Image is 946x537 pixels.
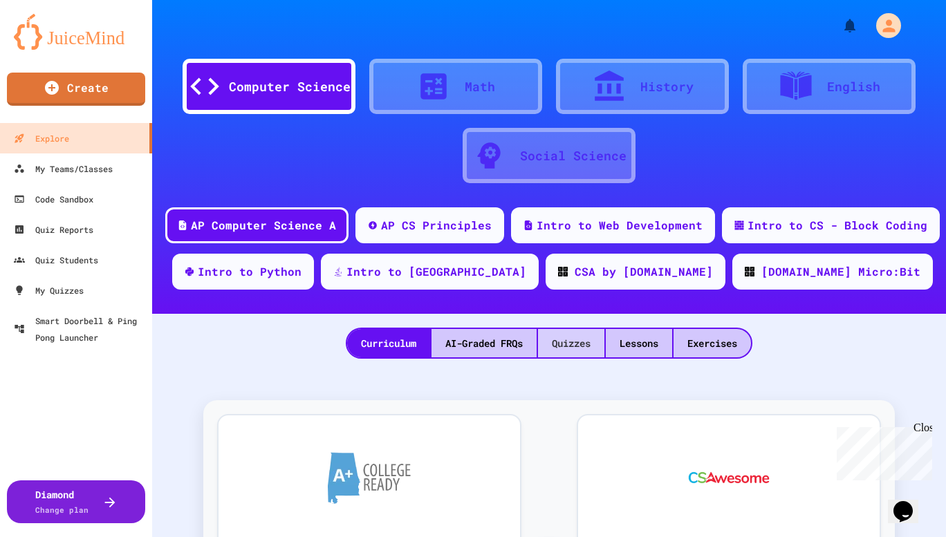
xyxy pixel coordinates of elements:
div: My Notifications [816,14,862,37]
div: AP CS Principles [381,217,492,234]
div: History [640,77,694,96]
a: Create [7,73,145,106]
div: Intro to Web Development [537,217,703,234]
img: CODE_logo_RGB.png [558,267,568,276]
div: Explore [14,130,69,147]
div: Lessons [606,329,672,357]
div: [DOMAIN_NAME] Micro:Bit [761,263,920,280]
div: My Quizzes [14,282,84,299]
div: My Account [862,10,905,41]
div: Intro to CS - Block Coding [748,217,927,234]
div: Code Sandbox [14,191,93,207]
div: Exercises [674,329,751,357]
div: Math [465,77,495,96]
div: Quiz Students [14,252,98,268]
span: Change plan [35,505,89,515]
div: Quizzes [538,329,604,357]
button: DiamondChange plan [7,480,145,523]
img: logo-orange.svg [14,14,138,50]
div: Quiz Reports [14,221,93,238]
div: Intro to Python [198,263,302,280]
iframe: chat widget [831,422,932,480]
img: CS Awesome [675,436,783,519]
div: AI-Graded FRQs [432,329,537,357]
div: English [827,77,880,96]
img: A+ College Ready [328,452,411,504]
div: Intro to [GEOGRAPHIC_DATA] [346,263,526,280]
div: Computer Science [229,77,351,96]
div: Social Science [520,147,627,165]
div: Curriculum [347,329,430,357]
div: CSA by [DOMAIN_NAME] [575,263,713,280]
iframe: chat widget [888,482,932,523]
img: CODE_logo_RGB.png [745,267,754,276]
div: Smart Doorbell & Ping Pong Launcher [14,312,147,346]
div: My Teams/Classes [14,160,113,177]
div: Diamond [35,487,89,516]
div: AP Computer Science A [191,217,336,234]
div: Chat with us now!Close [6,6,95,88]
